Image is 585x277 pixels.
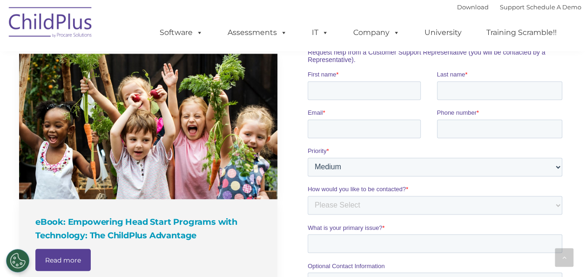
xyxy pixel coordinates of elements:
[218,23,296,42] a: Assessments
[526,3,581,11] a: Schedule A Demo
[477,23,566,42] a: Training Scramble!!
[35,215,263,242] h4: eBook: Empowering Head Start Programs with Technology: The ChildPlus Advantage
[4,0,97,47] img: ChildPlus by Procare Solutions
[303,23,338,42] a: IT
[457,3,581,11] font: |
[500,3,524,11] a: Support
[344,23,409,42] a: Company
[457,3,489,11] a: Download
[415,23,471,42] a: University
[35,249,91,271] a: Read more
[150,23,212,42] a: Software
